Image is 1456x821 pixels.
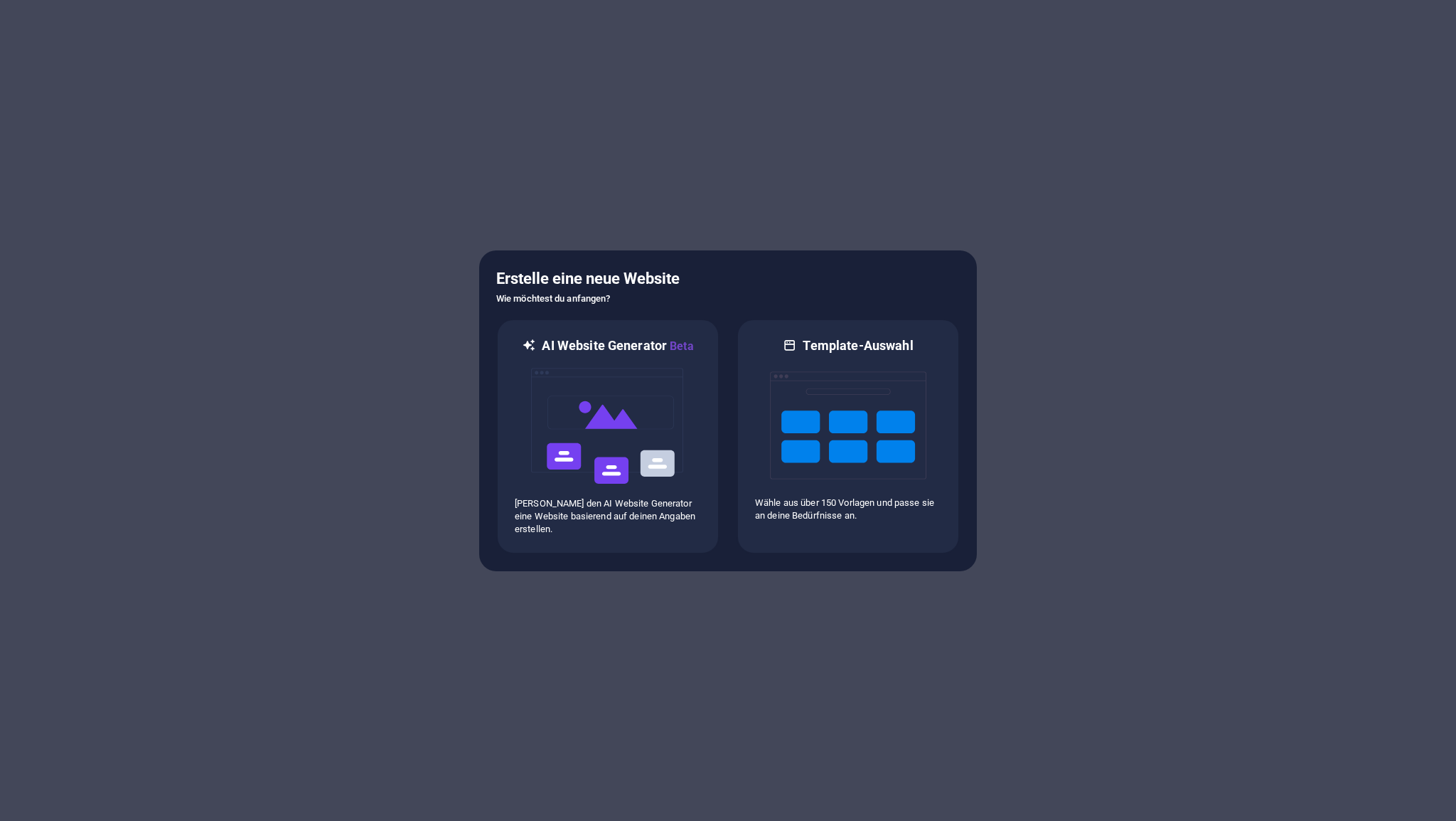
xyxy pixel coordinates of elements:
[755,497,941,522] p: Wähle aus über 150 Vorlagen und passe sie an deine Bedürfnisse an.
[542,337,693,355] h6: AI Website Generator
[496,290,960,307] h6: Wie möchtest du anfangen?
[496,319,719,554] div: AI Website GeneratorBetaai[PERSON_NAME] den AI Website Generator eine Website basierend auf deine...
[496,268,960,290] h5: Erstelle eine neue Website
[530,355,686,497] img: ai
[515,497,701,536] p: [PERSON_NAME] den AI Website Generator eine Website basierend auf deinen Angaben erstellen.
[667,339,694,353] span: Beta
[803,337,913,354] h6: Template-Auswahl
[737,319,960,554] div: Template-AuswahlWähle aus über 150 Vorlagen und passe sie an deine Bedürfnisse an.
